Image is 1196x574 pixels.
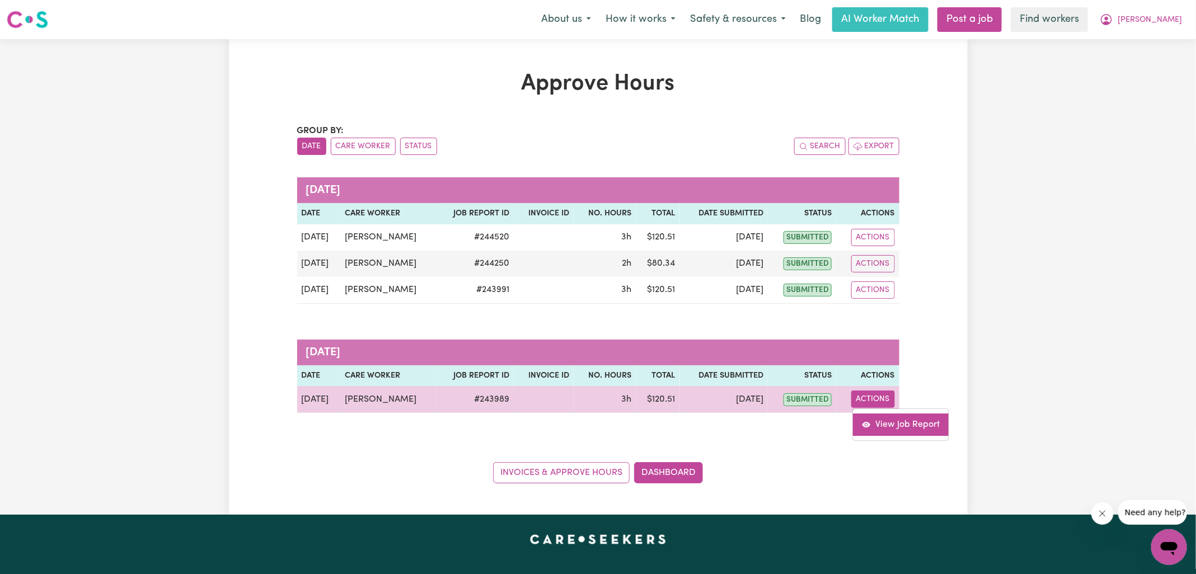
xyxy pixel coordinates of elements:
[636,203,680,224] th: Total
[437,203,514,224] th: Job Report ID
[340,386,437,413] td: [PERSON_NAME]
[1118,14,1182,26] span: [PERSON_NAME]
[937,7,1002,32] a: Post a job
[400,138,437,155] button: sort invoices by paid status
[836,365,899,387] th: Actions
[297,224,341,251] td: [DATE]
[680,203,768,224] th: Date Submitted
[680,224,768,251] td: [DATE]
[297,70,899,97] h1: Approve Hours
[331,138,396,155] button: sort invoices by care worker
[340,224,437,251] td: [PERSON_NAME]
[1011,7,1088,32] a: Find workers
[636,365,680,387] th: Total
[836,203,899,224] th: Actions
[1118,500,1187,525] iframe: Message from company
[534,8,598,31] button: About us
[574,203,636,224] th: No. Hours
[297,138,326,155] button: sort invoices by date
[530,535,666,544] a: Careseekers home page
[437,365,514,387] th: Job Report ID
[683,8,793,31] button: Safety & resources
[768,365,836,387] th: Status
[636,386,680,413] td: $ 120.51
[680,365,768,387] th: Date Submitted
[7,7,48,32] a: Careseekers logo
[437,277,514,304] td: # 243991
[1091,502,1114,525] iframe: Close message
[794,138,846,155] button: Search
[832,7,928,32] a: AI Worker Match
[297,277,341,304] td: [DATE]
[621,395,631,404] span: 3 hours
[1092,8,1189,31] button: My Account
[680,386,768,413] td: [DATE]
[437,386,514,413] td: # 243989
[793,7,828,32] a: Blog
[680,251,768,277] td: [DATE]
[1151,529,1187,565] iframe: Button to launch messaging window
[848,138,899,155] button: Export
[340,277,437,304] td: [PERSON_NAME]
[514,203,574,224] th: Invoice ID
[622,259,631,268] span: 2 hours
[636,224,680,251] td: $ 120.51
[297,177,899,203] caption: [DATE]
[784,284,832,297] span: submitted
[680,277,768,304] td: [DATE]
[514,365,574,387] th: Invoice ID
[340,251,437,277] td: [PERSON_NAME]
[851,255,895,272] button: Actions
[297,203,341,224] th: Date
[768,203,836,224] th: Status
[784,257,832,270] span: submitted
[598,8,683,31] button: How it works
[636,251,680,277] td: $ 80.34
[297,126,344,135] span: Group by:
[853,413,949,436] a: View job report 243989
[297,365,341,387] th: Date
[784,393,832,406] span: submitted
[851,390,895,408] button: Actions
[7,10,48,30] img: Careseekers logo
[297,386,341,413] td: [DATE]
[437,224,514,251] td: # 244520
[851,281,895,299] button: Actions
[851,229,895,246] button: Actions
[574,365,636,387] th: No. Hours
[297,251,341,277] td: [DATE]
[621,285,631,294] span: 3 hours
[437,251,514,277] td: # 244250
[784,231,832,244] span: submitted
[634,462,703,483] a: Dashboard
[340,203,437,224] th: Care worker
[636,277,680,304] td: $ 120.51
[340,365,437,387] th: Care worker
[493,462,630,483] a: Invoices & Approve Hours
[852,408,949,441] div: Actions
[621,233,631,242] span: 3 hours
[297,340,899,365] caption: [DATE]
